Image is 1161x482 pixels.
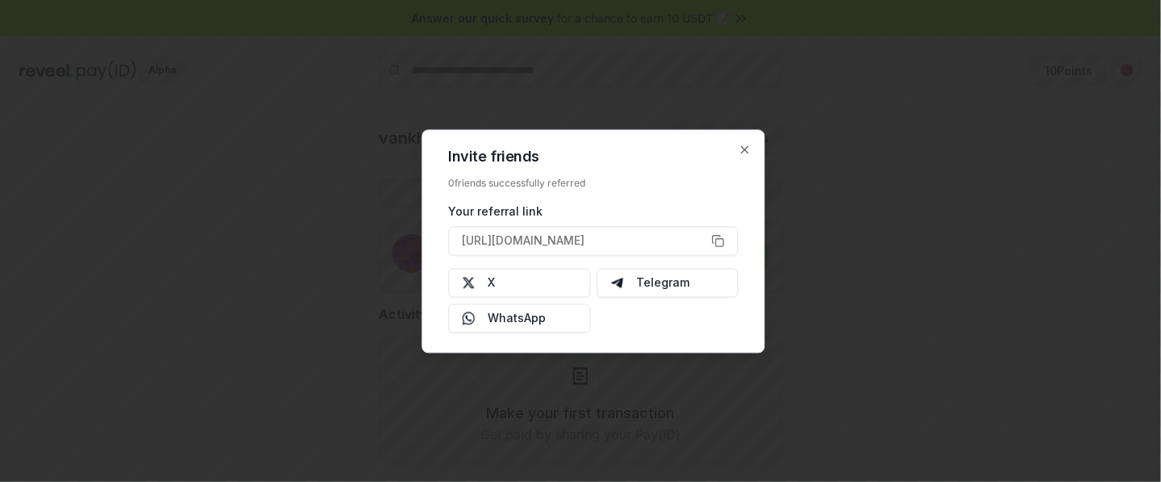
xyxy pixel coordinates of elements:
button: WhatsApp [449,304,591,333]
button: X [449,268,591,297]
img: Telegram [610,276,623,289]
button: Telegram [597,268,739,297]
div: Your referral link [449,203,739,220]
div: 0 friends successfully referred [449,177,739,190]
h2: Invite friends [449,149,739,164]
span: [URL][DOMAIN_NAME] [463,233,585,249]
button: [URL][DOMAIN_NAME] [449,226,739,255]
img: X [463,276,476,289]
img: Whatsapp [463,312,476,325]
